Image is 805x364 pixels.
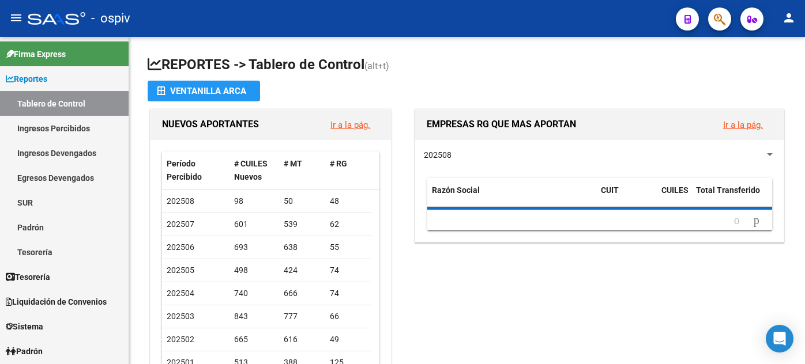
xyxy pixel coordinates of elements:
[279,151,325,189] datatable-header-cell: # MT
[230,151,280,189] datatable-header-cell: # CUILES Nuevos
[167,335,194,344] span: 202502
[167,242,194,252] span: 202506
[284,241,321,254] div: 638
[766,325,793,352] div: Open Intercom Messenger
[6,295,107,308] span: Liquidación de Convenios
[234,333,275,346] div: 665
[330,264,367,277] div: 74
[729,214,745,227] a: go to previous page
[157,81,251,101] div: Ventanilla ARCA
[91,6,130,31] span: - ospiv
[167,159,202,181] span: Período Percibido
[330,287,367,300] div: 74
[284,287,321,300] div: 666
[167,219,194,229] span: 202507
[661,185,689,195] span: CUILES
[782,11,796,25] mat-icon: person
[284,159,302,168] span: # MT
[6,320,43,333] span: Sistema
[364,60,389,71] span: (alt+t)
[427,119,576,130] span: EMPRESAS RG QUE MAS APORTAN
[325,151,371,189] datatable-header-cell: # RG
[424,150,452,160] span: 202508
[234,159,268,181] span: # CUILES Nuevos
[167,289,194,298] span: 202504
[284,333,321,346] div: 616
[9,11,23,25] mat-icon: menu
[6,345,43,358] span: Padrón
[723,120,763,130] a: Ir a la pág.
[696,185,760,195] span: Total Transferido
[162,119,259,130] span: NUEVOS APORTANTES
[330,310,367,323] div: 66
[330,218,367,231] div: 62
[234,310,275,323] div: 843
[148,81,260,101] button: Ventanilla ARCA
[330,195,367,208] div: 48
[234,241,275,254] div: 693
[432,185,480,195] span: Razón Social
[596,178,657,216] datatable-header-cell: CUIT
[284,264,321,277] div: 424
[148,55,787,75] h1: REPORTES -> Tablero de Control
[330,159,347,168] span: # RG
[234,287,275,300] div: 740
[234,264,275,277] div: 498
[6,48,66,60] span: Firma Express
[330,120,370,130] a: Ir a la pág.
[427,178,596,216] datatable-header-cell: Razón Social
[284,195,321,208] div: 50
[657,178,691,216] datatable-header-cell: CUILES
[284,310,321,323] div: 777
[6,271,50,283] span: Tesorería
[330,241,367,254] div: 55
[234,218,275,231] div: 601
[330,333,367,346] div: 49
[234,195,275,208] div: 98
[321,114,379,135] button: Ir a la pág.
[601,185,619,195] span: CUIT
[691,178,772,216] datatable-header-cell: Total Transferido
[6,73,47,85] span: Reportes
[162,151,230,189] datatable-header-cell: Período Percibido
[167,266,194,275] span: 202505
[748,214,765,227] a: go to next page
[714,114,772,135] button: Ir a la pág.
[167,196,194,206] span: 202508
[167,312,194,321] span: 202503
[284,218,321,231] div: 539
